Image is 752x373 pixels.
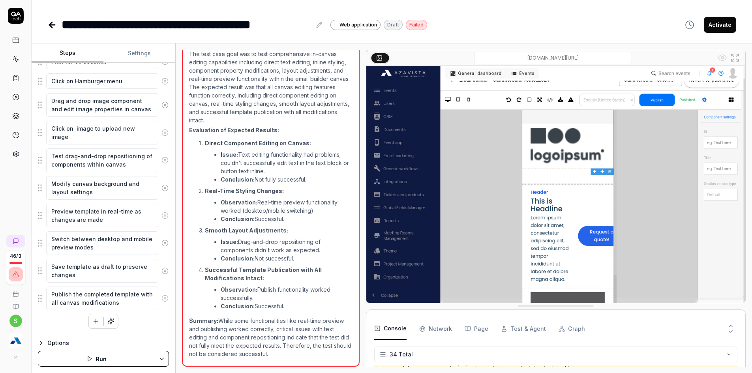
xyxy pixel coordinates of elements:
div: Suggestions [38,73,169,90]
button: Run [38,351,155,367]
div: Suggestions [38,148,169,172]
strong: Conclusion: [221,303,255,309]
div: Failed [406,20,427,30]
strong: Observation: [221,286,257,293]
button: Remove step [158,263,172,279]
button: Settings [103,44,175,63]
button: Activate [704,17,736,33]
div: Suggestions [38,176,169,200]
strong: Evaluation of Expected Results: [189,127,279,133]
strong: Issue: [221,238,238,245]
button: s [9,315,22,327]
button: Remove step [158,208,172,223]
button: Graph [559,318,585,340]
button: Options [38,338,169,348]
div: Suggestions [38,259,169,283]
strong: Conclusion: [221,176,255,183]
img: Screenshot [366,66,745,303]
div: Suggestions [38,120,169,145]
strong: Smooth Layout Adjustments: [205,227,288,234]
p: The test case goal was to test comprehensive in-canvas editing capabilities including direct text... [189,50,353,124]
strong: Summary: [189,317,218,324]
button: View version history [680,17,699,33]
button: Remove step [158,152,172,168]
li: Real-time preview functionality worked (desktop/mobile switching). [221,198,353,215]
a: New conversation [6,235,25,247]
button: Remove step [158,180,172,196]
strong: Issue: [221,151,238,158]
p: While some functionalities like real-time preview and publishing worked correctly, critical issue... [189,317,353,358]
strong: Successful Template Publication with All Modifications Intact: [205,266,322,281]
div: Suggestions [38,231,169,255]
a: Web application [330,19,381,30]
strong: Real-Time Styling Changes: [205,187,284,194]
div: Suggestions [38,286,169,311]
button: Show all interative elements [716,51,729,64]
button: Console [374,318,407,340]
button: Azavista Logo [3,327,28,349]
button: Remove step [158,73,172,89]
div: Suggestions [38,93,169,117]
li: Drag-and-drop repositioning of components didn't work as expected. [221,238,353,254]
strong: Conclusion: [221,255,255,262]
a: Documentation [3,297,28,310]
button: Steps [32,44,103,63]
div: Options [47,338,169,348]
img: Azavista Logo [9,334,23,348]
div: Draft [384,20,403,30]
button: Remove step [158,97,172,113]
button: Remove step [158,291,172,306]
button: Remove step [158,125,172,141]
strong: Direct Component Editing on Canvas: [205,140,311,146]
button: Remove step [158,235,172,251]
span: Web application [339,21,377,28]
button: Test & Agent [501,318,546,340]
div: Suggestions [38,203,169,228]
a: Book a call with us [3,285,28,297]
button: Open in full screen [729,51,741,64]
strong: Observation: [221,199,257,206]
li: Publish functionality worked successfully. [221,285,353,302]
li: Not fully successful. [221,175,353,184]
strong: Conclusion: [221,216,255,222]
li: Successful. [221,215,353,223]
button: Page [465,318,488,340]
li: Successful. [221,302,353,310]
button: Network [419,318,452,340]
li: Not successful. [221,254,353,262]
span: 46 / 3 [10,254,21,259]
li: Text editing functionality had problems; couldn't successfully edit text in the text block or but... [221,150,353,175]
